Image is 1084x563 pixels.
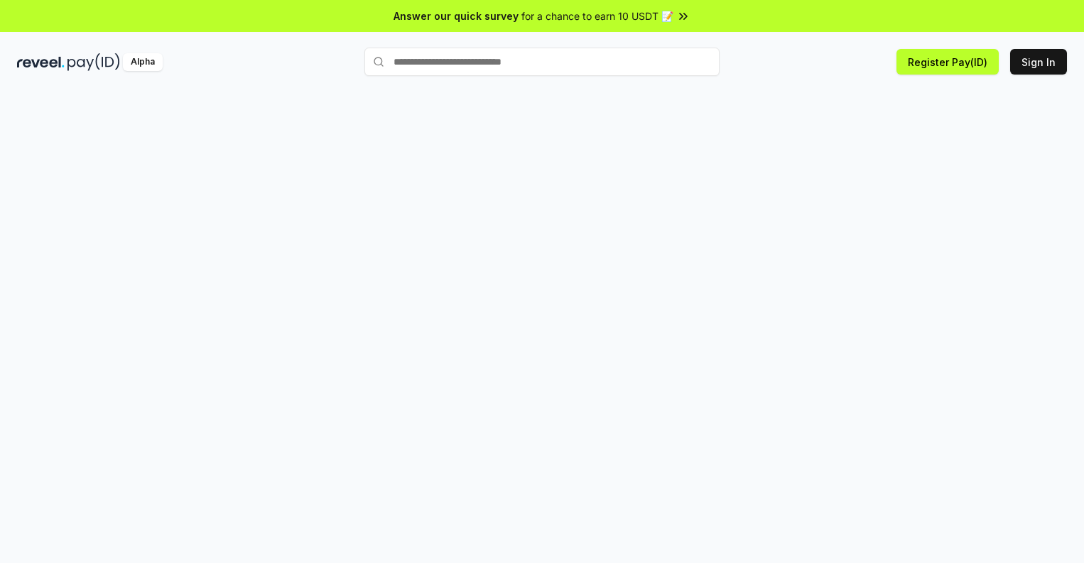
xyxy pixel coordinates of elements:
[521,9,673,23] span: for a chance to earn 10 USDT 📝
[1010,49,1067,75] button: Sign In
[67,53,120,71] img: pay_id
[896,49,999,75] button: Register Pay(ID)
[123,53,163,71] div: Alpha
[394,9,519,23] span: Answer our quick survey
[17,53,65,71] img: reveel_dark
